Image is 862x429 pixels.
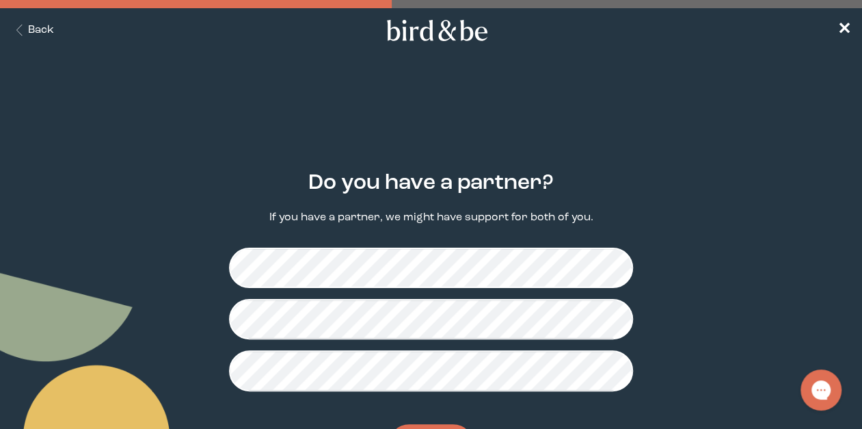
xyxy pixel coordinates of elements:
[308,168,554,199] h2: Do you have a partner?
[837,22,851,38] span: ✕
[837,18,851,42] a: ✕
[11,23,54,38] button: Back Button
[794,365,848,415] iframe: Gorgias live chat messenger
[269,210,593,226] p: If you have a partner, we might have support for both of you.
